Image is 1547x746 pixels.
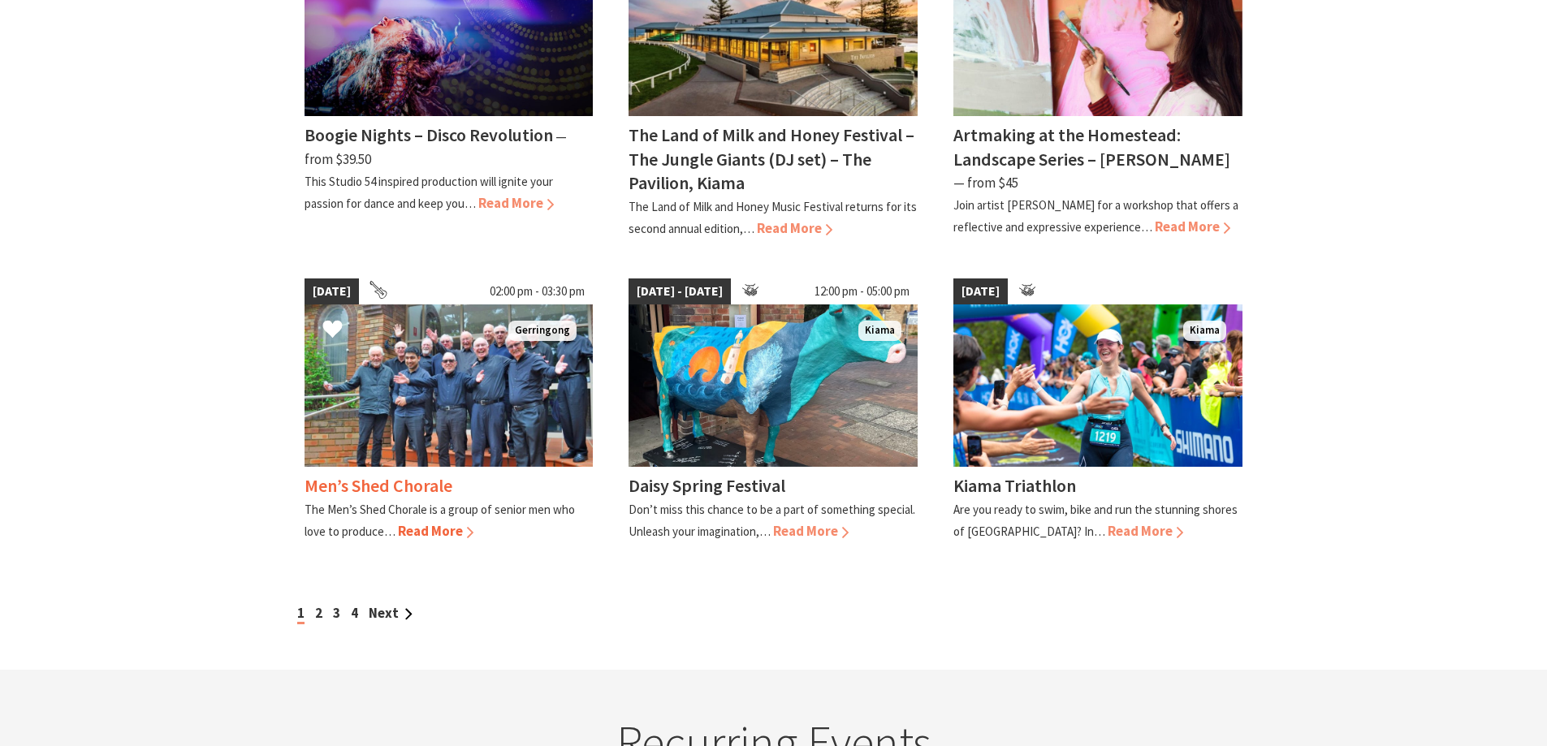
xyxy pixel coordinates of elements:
[398,522,473,540] span: Read More
[306,303,359,358] button: Click to Favourite Men’s Shed Chorale
[773,522,849,540] span: Read More
[629,474,785,497] h4: Daisy Spring Festival
[1183,321,1226,341] span: Kiama
[757,219,832,237] span: Read More
[858,321,901,341] span: Kiama
[305,127,567,167] span: ⁠— from $39.50
[369,604,413,622] a: Next
[953,123,1230,170] h4: Artmaking at the Homestead: Landscape Series – [PERSON_NAME]
[305,278,594,542] a: [DATE] 02:00 pm - 03:30 pm Members of the Chorale standing on steps Gerringong Men’s Shed Chorale...
[305,174,553,211] p: This Studio 54 inspired production will ignite your passion for dance and keep you…
[629,199,917,236] p: The Land of Milk and Honey Music Festival returns for its second annual edition,…
[305,304,594,467] img: Members of the Chorale standing on steps
[953,174,1018,192] span: ⁠— from $45
[629,278,918,542] a: [DATE] - [DATE] 12:00 pm - 05:00 pm Dairy Cow Art Kiama Daisy Spring Festival Don’t miss this cha...
[333,604,340,622] a: 3
[305,278,359,304] span: [DATE]
[953,197,1238,235] p: Join artist [PERSON_NAME] for a workshop that offers a reflective and expressive experience…
[953,502,1238,539] p: Are you ready to swim, bike and run the stunning shores of [GEOGRAPHIC_DATA]? In…
[629,502,915,539] p: Don’t miss this chance to be a part of something special. Unleash your imagination,…
[953,278,1008,304] span: [DATE]
[305,474,452,497] h4: Men’s Shed Chorale
[629,304,918,467] img: Dairy Cow Art
[953,304,1242,467] img: kiamatriathlon
[1108,522,1183,540] span: Read More
[806,278,918,304] span: 12:00 pm - 05:00 pm
[629,278,731,304] span: [DATE] - [DATE]
[478,194,554,212] span: Read More
[953,474,1076,497] h4: Kiama Triathlon
[315,604,322,622] a: 2
[351,604,358,622] a: 4
[482,278,593,304] span: 02:00 pm - 03:30 pm
[297,604,305,624] span: 1
[953,278,1242,542] a: [DATE] kiamatriathlon Kiama Kiama Triathlon Are you ready to swim, bike and run the stunning shor...
[1155,218,1230,235] span: Read More
[508,321,577,341] span: Gerringong
[629,123,914,193] h4: The Land of Milk and Honey Festival – The Jungle Giants (DJ set) – The Pavilion, Kiama
[305,123,553,146] h4: Boogie Nights – Disco Revolution
[305,502,575,539] p: The Men’s Shed Chorale is a group of senior men who love to produce…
